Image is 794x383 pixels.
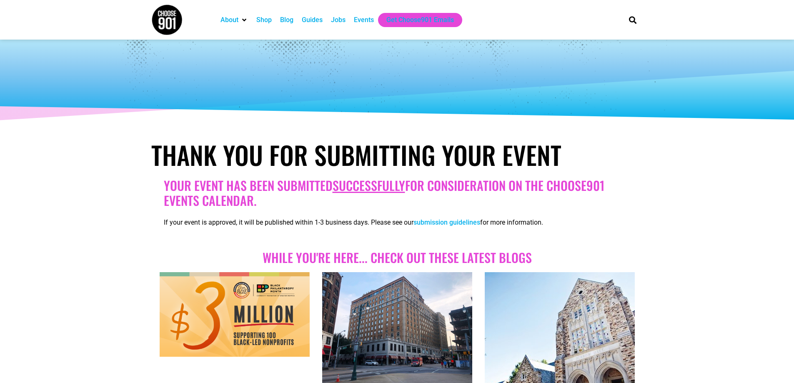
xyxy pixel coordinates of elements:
[302,15,323,25] a: Guides
[413,218,480,226] a: submission guidelines
[354,15,374,25] a: Events
[331,15,346,25] a: Jobs
[626,13,639,27] div: Search
[333,176,405,195] u: successfully
[216,13,615,27] nav: Main nav
[216,13,252,27] div: About
[280,15,293,25] a: Blog
[164,250,631,265] h2: While you're here... Check out these Latest blogs
[256,15,272,25] a: Shop
[151,140,643,170] h1: Thank You for Submitting Your Event
[220,15,238,25] a: About
[164,218,543,226] span: If your event is approved, it will be published within 1-3 business days. Please see our for more...
[386,15,454,25] a: Get Choose901 Emails
[164,178,631,208] h2: Your Event has been submitted for consideration on the Choose901 events calendar.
